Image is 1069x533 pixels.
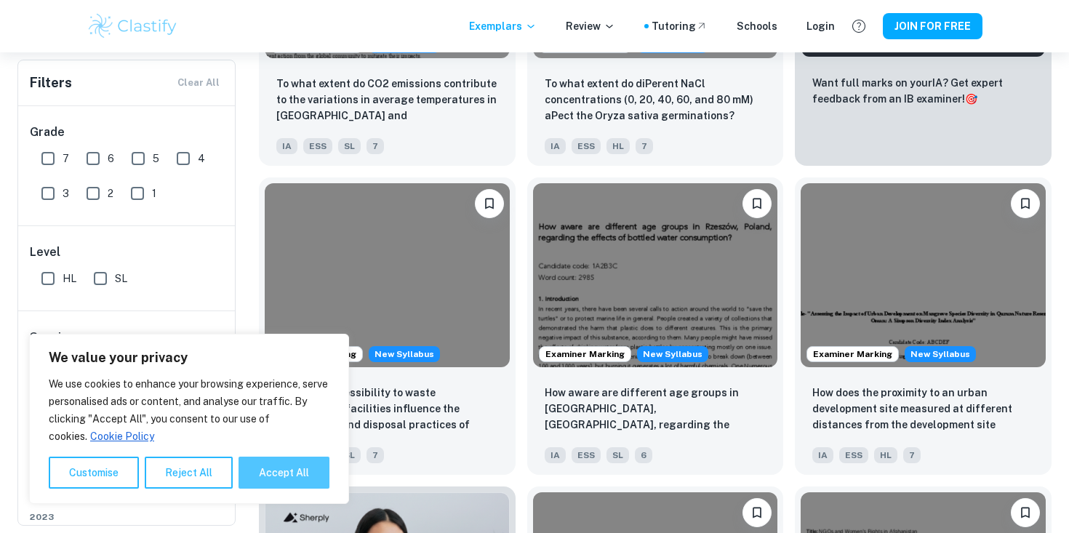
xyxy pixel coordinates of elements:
[545,138,566,154] span: IA
[540,348,630,361] span: Examiner Marking
[49,349,329,366] p: We value your privacy
[846,14,871,39] button: Help and Feedback
[545,385,766,434] p: How aware are different age groups in Rzeszów, Poland, regarding the effects of bottled water con...
[903,447,921,463] span: 7
[367,138,384,154] span: 7
[839,447,868,463] span: ESS
[367,447,384,463] span: 7
[49,457,139,489] button: Customise
[89,430,155,443] a: Cookie Policy
[30,73,72,93] h6: Filters
[606,447,629,463] span: SL
[883,13,982,39] button: JOIN FOR FREE
[276,385,498,434] p: How does accessibility to waste management facilities influence the segregation and disposal prac...
[276,76,498,125] p: To what extent do CO2 emissions contribute to the variations in average temperatures in Indonesia...
[742,498,772,527] button: Please log in to bookmark exemplars
[566,18,615,34] p: Review
[30,510,225,524] span: 2023
[338,447,361,463] span: SL
[905,346,976,362] span: New Syllabus
[469,18,537,34] p: Exemplars
[533,183,778,366] img: ESS IA example thumbnail: How aware are different age groups in Rz
[965,93,977,105] span: 🎯
[812,447,833,463] span: IA
[737,18,777,34] a: Schools
[153,151,159,167] span: 5
[239,457,329,489] button: Accept All
[30,329,225,358] h6: Session
[635,447,652,463] span: 6
[1011,189,1040,218] button: Please log in to bookmark exemplars
[905,346,976,362] div: Starting from the May 2026 session, the ESS IA requirements have changed. We created this exempla...
[259,177,516,474] a: Examiner MarkingStarting from the May 2026 session, the ESS IA requirements have changed. We crea...
[801,183,1046,366] img: ESS IA example thumbnail: How does the proximity to an urban devel
[63,185,69,201] span: 3
[545,76,766,124] p: To what extent do diPerent NaCl concentrations (0, 20, 40, 60, and 80 mM) aPect the Oryza sativa ...
[527,177,784,474] a: Examiner MarkingStarting from the May 2026 session, the ESS IA requirements have changed. We crea...
[108,151,114,167] span: 6
[303,138,332,154] span: ESS
[63,151,69,167] span: 7
[108,185,113,201] span: 2
[369,346,440,362] span: New Syllabus
[152,185,156,201] span: 1
[874,447,897,463] span: HL
[63,270,76,286] span: HL
[198,151,205,167] span: 4
[637,346,708,362] span: New Syllabus
[1011,498,1040,527] button: Please log in to bookmark exemplars
[338,138,361,154] span: SL
[652,18,708,34] a: Tutoring
[545,447,566,463] span: IA
[742,189,772,218] button: Please log in to bookmark exemplars
[806,18,835,34] a: Login
[637,346,708,362] div: Starting from the May 2026 session, the ESS IA requirements have changed. We created this exempla...
[572,447,601,463] span: ESS
[795,177,1052,474] a: Examiner MarkingStarting from the May 2026 session, the ESS IA requirements have changed. We crea...
[475,189,504,218] button: Please log in to bookmark exemplars
[636,138,653,154] span: 7
[276,138,297,154] span: IA
[812,75,1034,107] p: Want full marks on your IA ? Get expert feedback from an IB examiner!
[572,138,601,154] span: ESS
[49,375,329,445] p: We use cookies to enhance your browsing experience, serve personalised ads or content, and analys...
[265,183,510,366] img: ESS IA example thumbnail: How does accessibility to waste manageme
[87,12,179,41] img: Clastify logo
[812,385,1034,434] p: How does the proximity to an urban development site measured at different distances from the deve...
[807,348,898,361] span: Examiner Marking
[29,334,349,504] div: We value your privacy
[606,138,630,154] span: HL
[369,346,440,362] div: Starting from the May 2026 session, the ESS IA requirements have changed. We created this exempla...
[30,124,225,141] h6: Grade
[30,244,225,261] h6: Level
[145,457,233,489] button: Reject All
[115,270,127,286] span: SL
